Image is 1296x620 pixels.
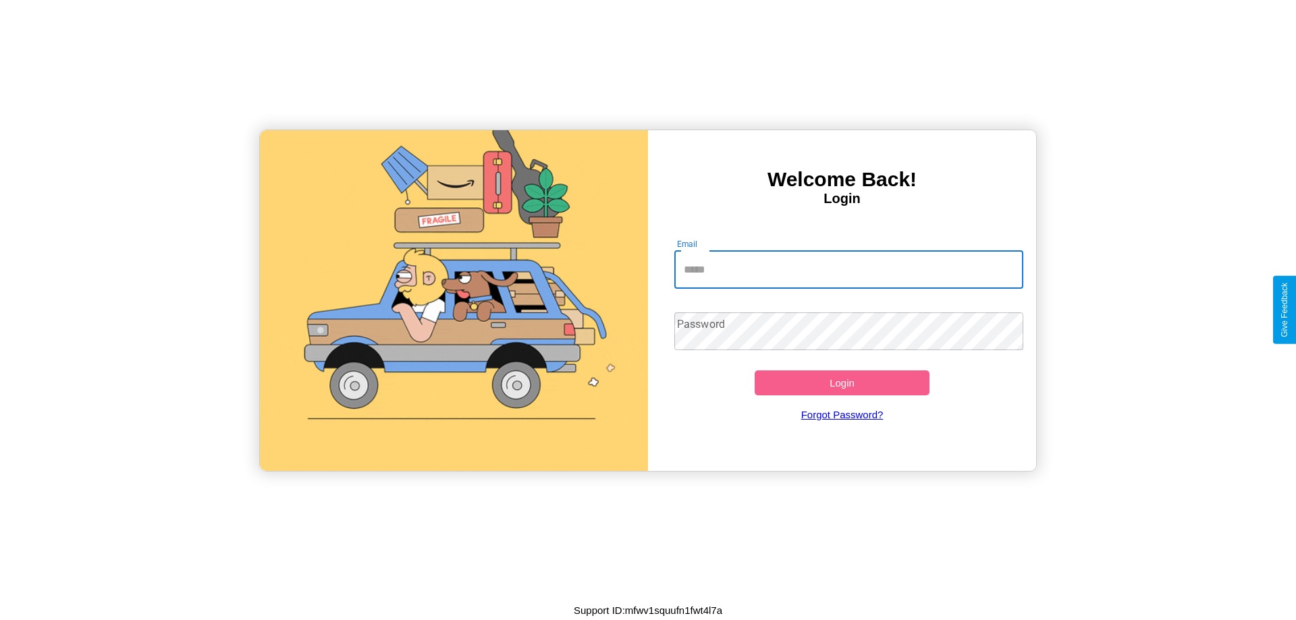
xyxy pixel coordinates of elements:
[677,238,698,250] label: Email
[574,601,722,619] p: Support ID: mfwv1squufn1fwt4l7a
[648,191,1036,206] h4: Login
[755,370,929,395] button: Login
[1280,283,1289,337] div: Give Feedback
[260,130,648,471] img: gif
[648,168,1036,191] h3: Welcome Back!
[668,395,1017,434] a: Forgot Password?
